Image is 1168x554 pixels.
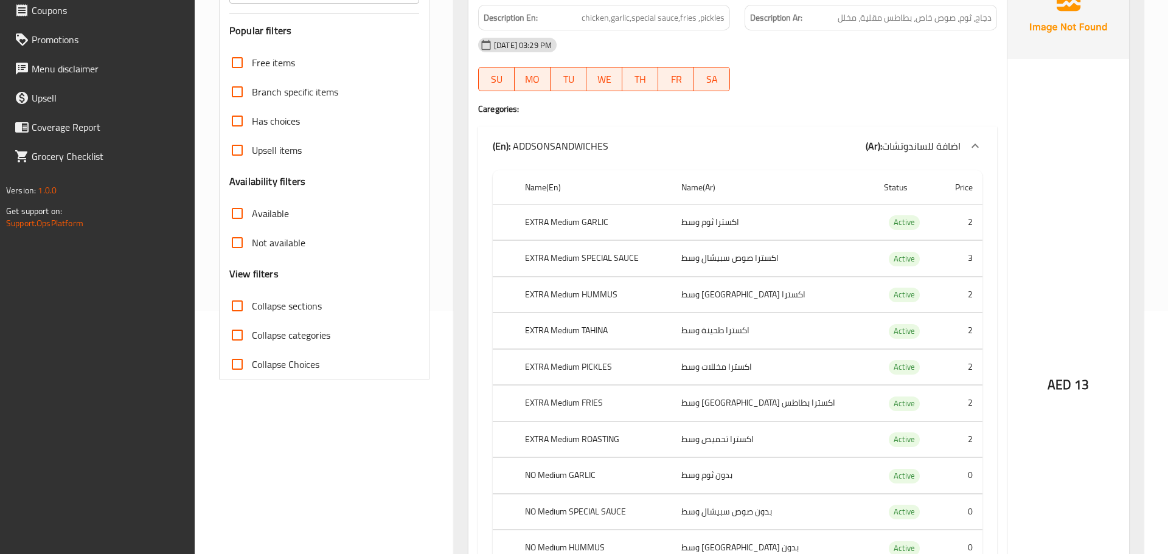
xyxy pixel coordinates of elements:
span: Coupons [32,3,186,18]
span: Active [889,396,920,410]
p: ADDSONSANDWICHES [493,139,608,153]
td: اكسترا بطاطس [GEOGRAPHIC_DATA] وسط [672,386,874,421]
th: NO Medium SPECIAL SAUCE [515,494,671,530]
span: MO [520,71,546,88]
a: Support.OpsPlatform [6,215,83,231]
td: اكسترا [GEOGRAPHIC_DATA] وسط [672,277,874,313]
th: EXTRA Medium HUMMUS [515,277,671,313]
td: اكسترا صوص سبيشال وسط [672,241,874,277]
a: Coverage Report [5,113,195,142]
td: 3 [939,241,982,277]
b: (En): [493,137,510,155]
th: Status [874,170,939,205]
span: 1.0.0 [38,182,57,198]
td: 2 [939,421,982,457]
span: اضافة للساندوتشات [882,137,961,155]
span: chicken,garlic,special sauce,fries ,pickles [582,10,725,26]
td: 2 [939,204,982,240]
td: اكسترا مخللات وسط [672,349,874,385]
span: 13 [1074,373,1089,396]
td: اكسترا طحينة وسط [672,313,874,349]
span: Free items [252,55,295,70]
a: Grocery Checklist [5,142,195,171]
th: Name(En) [515,170,671,205]
span: Active [889,505,920,519]
span: Active [889,288,920,302]
td: 0 [939,494,982,530]
span: FR [663,71,689,88]
div: Active [889,360,920,375]
span: Active [889,469,920,483]
td: بدون ثوم وسط [672,458,874,494]
span: Promotions [32,32,186,47]
span: Collapse sections [252,299,322,313]
button: WE [586,67,622,91]
button: TU [551,67,586,91]
th: EXTRA Medium TAHINA [515,313,671,349]
span: Not available [252,235,305,250]
span: TU [555,71,582,88]
a: Promotions [5,25,195,54]
span: TH [627,71,653,88]
button: SA [694,67,730,91]
td: بدون صوص سبيشال وسط [672,494,874,530]
span: Active [889,252,920,266]
span: SU [484,71,510,88]
h3: Availability filters [229,175,305,189]
a: Menu disclaimer [5,54,195,83]
td: 2 [939,313,982,349]
th: EXTRA Medium GARLIC [515,204,671,240]
span: Active [889,324,920,338]
th: EXTRA Medium SPECIAL SAUCE [515,241,671,277]
button: TH [622,67,658,91]
th: EXTRA Medium PICKLES [515,349,671,385]
div: Active [889,215,920,230]
button: SU [478,67,515,91]
span: دجاج، ثوم، صوص خاص، بطاطس مقلية، مخلل [838,10,992,26]
th: NO Medium GARLIC [515,458,671,494]
span: Upsell items [252,143,302,158]
button: MO [515,67,551,91]
td: 2 [939,277,982,313]
span: Active [889,432,920,446]
td: اكسترا تحميص وسط [672,421,874,457]
span: WE [591,71,617,88]
div: Active [889,324,920,339]
td: 0 [939,458,982,494]
th: Price [939,170,982,205]
td: اكسترا ثوم وسط [672,204,874,240]
span: Collapse Choices [252,357,319,372]
span: Menu disclaimer [32,61,186,76]
span: [DATE] 03:29 PM [489,40,557,51]
b: (Ar): [866,137,882,155]
span: Branch specific items [252,85,338,99]
td: 2 [939,386,982,421]
h3: Popular filters [229,24,419,38]
th: EXTRA Medium ROASTING [515,421,671,457]
span: Has choices [252,114,300,128]
strong: Description Ar: [750,10,802,26]
strong: Description En: [484,10,538,26]
span: Active [889,215,920,229]
span: Collapse categories [252,328,330,342]
span: Available [252,206,289,221]
div: Active [889,432,920,447]
span: SA [699,71,725,88]
span: Get support on: [6,203,62,219]
span: Coverage Report [32,120,186,134]
div: (En): ADDSONSANDWICHES(Ar):اضافة للساندوتشات [478,126,997,165]
th: Name(Ar) [672,170,874,205]
button: FR [658,67,694,91]
span: Upsell [32,91,186,105]
span: Active [889,360,920,374]
h3: View filters [229,267,279,281]
h4: Caregories: [478,103,997,115]
span: AED [1048,373,1071,396]
th: EXTRA Medium FRIES [515,386,671,421]
span: Version: [6,182,36,198]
